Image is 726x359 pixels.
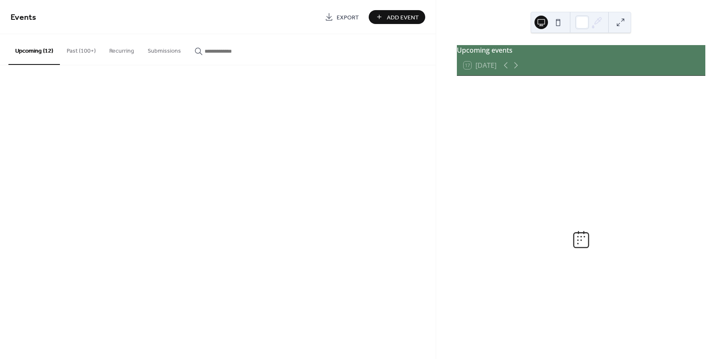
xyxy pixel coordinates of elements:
[387,13,419,22] span: Add Event
[369,10,425,24] button: Add Event
[318,10,365,24] a: Export
[103,34,141,64] button: Recurring
[457,45,705,55] div: Upcoming events
[8,34,60,65] button: Upcoming (12)
[11,9,36,26] span: Events
[337,13,359,22] span: Export
[141,34,188,64] button: Submissions
[60,34,103,64] button: Past (100+)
